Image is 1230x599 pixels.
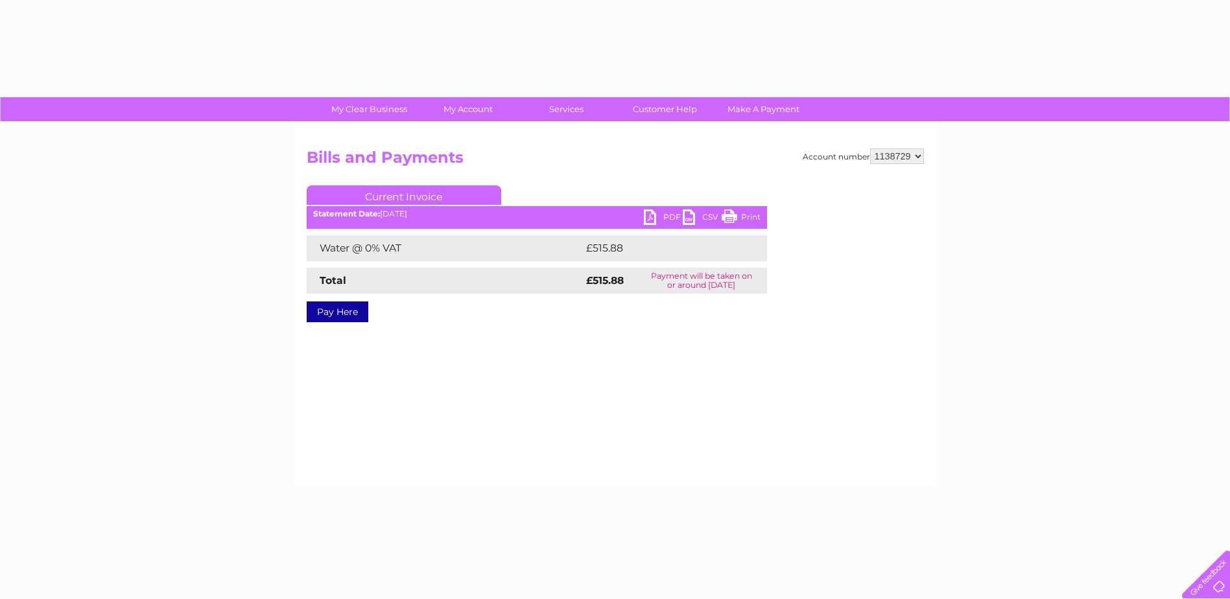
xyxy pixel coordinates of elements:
[644,209,683,228] a: PDF
[513,97,620,121] a: Services
[307,301,368,322] a: Pay Here
[683,209,722,228] a: CSV
[414,97,521,121] a: My Account
[307,235,583,261] td: Water @ 0% VAT
[636,268,766,294] td: Payment will be taken on or around [DATE]
[316,97,423,121] a: My Clear Business
[803,148,924,164] div: Account number
[307,185,501,205] a: Current Invoice
[611,97,718,121] a: Customer Help
[307,148,924,173] h2: Bills and Payments
[586,274,624,287] strong: £515.88
[722,209,761,228] a: Print
[710,97,817,121] a: Make A Payment
[313,209,380,218] b: Statement Date:
[307,209,767,218] div: [DATE]
[583,235,743,261] td: £515.88
[320,274,346,287] strong: Total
